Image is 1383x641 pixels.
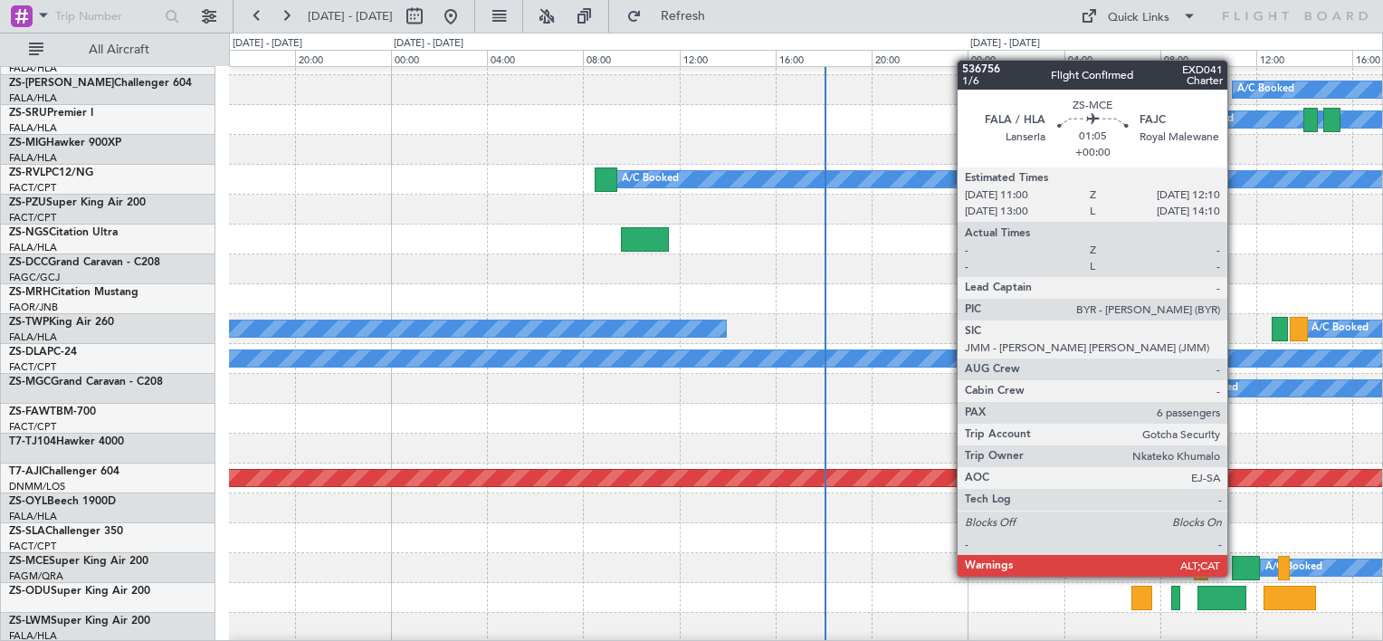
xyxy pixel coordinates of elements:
[47,43,191,56] span: All Aircraft
[487,50,583,66] div: 04:00
[9,407,50,417] span: ZS-FAW
[1108,9,1169,27] div: Quick Links
[645,10,721,23] span: Refresh
[9,466,42,477] span: T7-AJI
[233,36,302,52] div: [DATE] - [DATE]
[1064,50,1160,66] div: 04:00
[9,407,96,417] a: ZS-FAWTBM-700
[9,197,146,208] a: ZS-PZUSuper King Air 200
[9,360,56,374] a: FACT/CPT
[9,167,45,178] span: ZS-RVL
[9,78,114,89] span: ZS-[PERSON_NAME]
[618,2,727,31] button: Refresh
[9,496,47,507] span: ZS-OYL
[9,377,163,387] a: ZS-MGCGrand Caravan - C208
[9,62,57,75] a: FALA/HLA
[9,526,123,537] a: ZS-SLAChallenger 350
[1177,106,1234,133] div: A/C Booked
[9,616,150,627] a: ZS-LWMSuper King Air 200
[9,121,57,135] a: FALA/HLA
[9,466,119,477] a: T7-AJIChallenger 604
[9,287,138,298] a: ZS-MRHCitation Mustang
[872,50,968,66] div: 20:00
[9,556,49,567] span: ZS-MCE
[680,50,776,66] div: 12:00
[9,211,56,225] a: FACT/CPT
[9,257,160,268] a: ZS-DCCGrand Caravan - C208
[1160,50,1256,66] div: 08:00
[9,436,124,447] a: T7-TJ104Hawker 4000
[9,301,58,314] a: FAOR/JNB
[9,556,148,567] a: ZS-MCESuper King Air 200
[9,108,93,119] a: ZS-SRUPremier I
[394,36,463,52] div: [DATE] - [DATE]
[391,50,487,66] div: 00:00
[9,436,56,447] span: T7-TJ104
[970,36,1040,52] div: [DATE] - [DATE]
[9,181,56,195] a: FACT/CPT
[55,3,159,30] input: Trip Number
[9,91,57,105] a: FALA/HLA
[9,167,93,178] a: ZS-RVLPC12/NG
[199,50,295,66] div: 16:00
[9,138,46,148] span: ZS-MIG
[9,78,192,89] a: ZS-[PERSON_NAME]Challenger 604
[9,526,45,537] span: ZS-SLA
[9,197,46,208] span: ZS-PZU
[9,138,121,148] a: ZS-MIGHawker 900XP
[9,586,51,597] span: ZS-ODU
[9,108,47,119] span: ZS-SRU
[9,347,77,358] a: ZS-DLAPC-24
[9,317,49,328] span: ZS-TWP
[1311,315,1369,342] div: A/C Booked
[9,569,63,583] a: FAGM/QRA
[308,8,393,24] span: [DATE] - [DATE]
[20,35,196,64] button: All Aircraft
[9,616,51,627] span: ZS-LWM
[9,420,56,434] a: FACT/CPT
[9,510,57,523] a: FALA/HLA
[9,377,51,387] span: ZS-MGC
[776,50,872,66] div: 16:00
[9,271,60,284] a: FAGC/GCJ
[1072,2,1206,31] button: Quick Links
[1237,76,1294,103] div: A/C Booked
[9,586,150,597] a: ZS-ODUSuper King Air 200
[1256,50,1352,66] div: 12:00
[1181,375,1238,402] div: A/C Booked
[9,347,47,358] span: ZS-DLA
[9,480,65,493] a: DNMM/LOS
[295,50,391,66] div: 20:00
[9,151,57,165] a: FALA/HLA
[9,227,49,238] span: ZS-NGS
[9,227,118,238] a: ZS-NGSCitation Ultra
[9,317,114,328] a: ZS-TWPKing Air 260
[9,540,56,553] a: FACT/CPT
[968,50,1063,66] div: 00:00
[9,257,48,268] span: ZS-DCC
[1265,554,1322,581] div: A/C Booked
[9,330,57,344] a: FALA/HLA
[9,496,116,507] a: ZS-OYLBeech 1900D
[9,287,51,298] span: ZS-MRH
[622,166,679,193] div: A/C Booked
[9,241,57,254] a: FALA/HLA
[583,50,679,66] div: 08:00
